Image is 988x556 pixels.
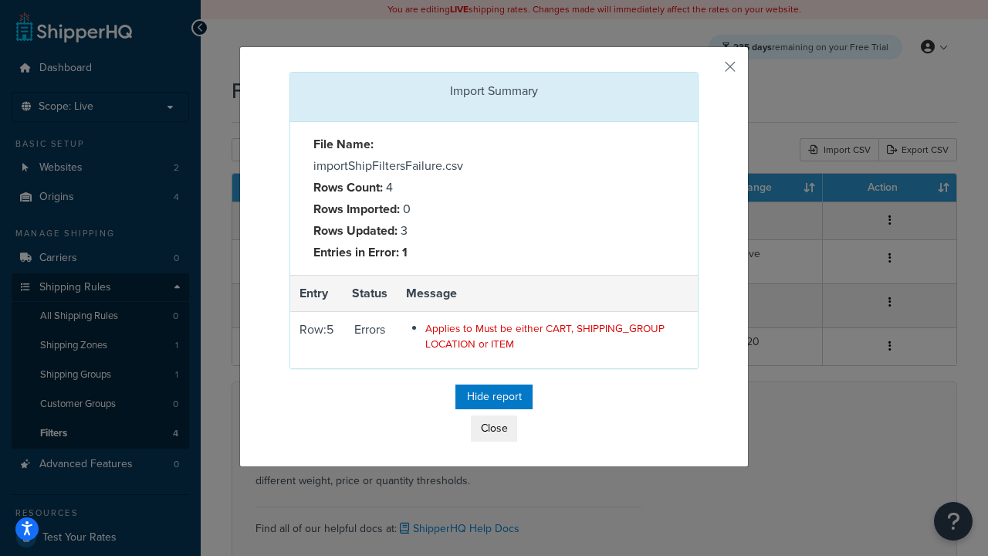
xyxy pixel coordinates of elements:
div: importShipFiltersFailure.csv 4 0 3 [302,134,494,263]
h3: Import Summary [302,84,686,98]
th: Entry [290,275,343,312]
strong: Rows Imported: [313,200,400,218]
td: Errors [343,312,397,368]
th: Status [343,275,397,312]
th: Message [397,275,698,312]
span: Applies to Must be either CART, SHIPPING_GROUP LOCATION or ITEM [425,320,665,351]
button: Close [471,415,517,442]
strong: Rows Count: [313,178,383,196]
button: Hide report [455,385,533,409]
td: Row: 5 [290,312,343,368]
strong: File Name: [313,135,374,153]
strong: Entries in Error: 1 [313,243,408,261]
strong: Rows Updated: [313,222,398,239]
